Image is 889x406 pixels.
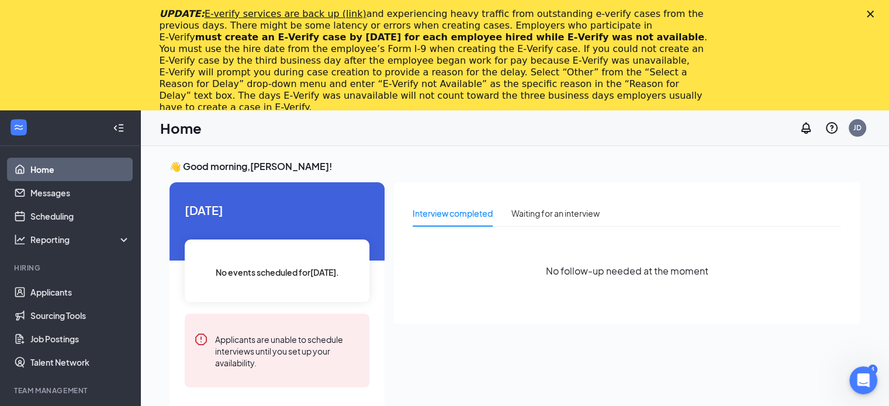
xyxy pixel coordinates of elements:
a: Talent Network [30,351,130,374]
a: Job Postings [30,327,130,351]
iframe: Intercom live chat [849,366,877,394]
a: E-verify services are back up (link) [205,8,366,19]
div: Interview completed [413,207,493,220]
svg: WorkstreamLogo [13,122,25,133]
svg: Collapse [113,122,124,134]
div: Close [867,11,878,18]
span: [DATE] [185,201,369,219]
h1: Home [160,118,202,138]
div: Waiting for an interview [511,207,600,220]
div: and experiencing heavy traffic from outstanding e-verify cases from the previous days. There migh... [160,8,711,113]
span: No follow-up needed at the moment [546,263,708,278]
div: Team Management [14,386,128,395]
a: Home [30,158,130,181]
h3: 👋 Good morning, [PERSON_NAME] ! [170,160,860,173]
a: Applicants [30,280,130,304]
div: Applicants are unable to schedule interviews until you set up your availability. [215,332,360,369]
svg: Notifications [799,121,813,135]
svg: Error [194,332,208,346]
div: Hiring [14,263,128,273]
a: Scheduling [30,204,130,228]
div: Reporting [30,234,131,245]
a: Sourcing Tools [30,304,130,327]
i: UPDATE: [160,8,366,19]
svg: QuestionInfo [825,121,839,135]
div: JD [853,123,862,133]
b: must create an E‑Verify case by [DATE] for each employee hired while E‑Verify was not available [195,32,704,43]
a: Messages [30,181,130,204]
span: No events scheduled for [DATE] . [216,266,339,279]
svg: Analysis [14,234,26,245]
div: 4 [868,365,877,374]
